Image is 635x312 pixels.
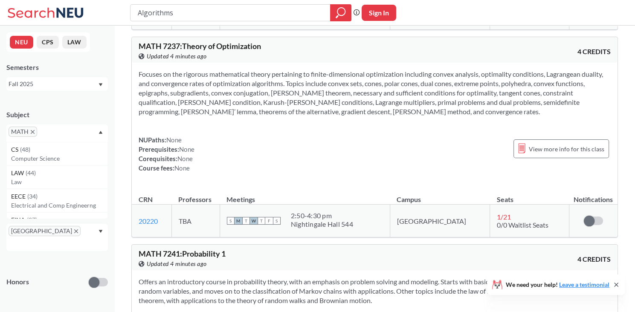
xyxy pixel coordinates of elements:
th: Professors [171,186,220,205]
span: 1 / 21 [497,213,511,221]
p: Honors [6,277,29,287]
button: CPS [37,36,59,49]
span: None [177,155,193,162]
th: Meetings [220,186,390,205]
div: 2:50 - 4:30 pm [291,211,353,220]
section: Offers an introductory course in probability theory, with an emphasis on problem solving and mode... [139,277,611,305]
div: CRN [139,195,153,204]
button: LAW [62,36,87,49]
svg: Dropdown arrow [99,83,103,87]
button: Sign In [362,5,396,21]
span: ( 48 ) [20,146,30,153]
span: S [273,217,281,225]
svg: Dropdown arrow [99,230,103,233]
p: Law [11,178,107,186]
span: 4 CREDITS [577,254,611,264]
th: Notifications [569,186,618,205]
span: MATH 7241 : Probability 1 [139,249,226,258]
td: [GEOGRAPHIC_DATA] [390,205,490,237]
div: Fall 2025 [9,79,98,89]
span: EECE [11,192,27,201]
span: FINA [11,215,27,225]
span: W [250,217,258,225]
span: T [242,217,250,225]
th: Seats [490,186,569,205]
span: [GEOGRAPHIC_DATA]X to remove pill [9,226,81,236]
svg: X to remove pill [31,130,35,134]
th: Campus [390,186,490,205]
svg: magnifying glass [336,7,346,19]
span: MATHX to remove pill [9,127,37,137]
span: T [258,217,265,225]
span: 4 CREDITS [577,47,611,56]
span: We need your help! [506,282,609,288]
span: ( 44 ) [26,169,36,176]
div: MATHX to remove pillDropdown arrowCS(48)Computer ScienceLAW(44)LawEECE(34)Electrical and Comp Eng... [6,124,108,142]
section: Focuses on the rigorous mathematical theory pertaining to finite-dimensional optimization includi... [139,69,611,116]
span: ( 34 ) [27,193,38,200]
span: Updated 4 minutes ago [147,259,207,269]
div: Nightingale Hall 544 [291,220,353,228]
span: LAW [11,168,26,178]
span: None [174,164,190,172]
span: CS [11,145,20,154]
button: NEU [10,36,33,49]
span: M [235,217,242,225]
span: MATH 7237 : Theory of Optimization [139,41,261,51]
svg: X to remove pill [74,229,78,233]
span: S [227,217,235,225]
div: Subject [6,110,108,119]
span: None [179,145,194,153]
div: [GEOGRAPHIC_DATA]X to remove pillDropdown arrow [6,224,108,251]
span: F [265,217,273,225]
span: View more info for this class [529,144,604,154]
td: TBA [171,205,220,237]
span: None [166,136,182,144]
div: NUPaths: Prerequisites: Corequisites: Course fees: [139,135,194,173]
div: Semesters [6,63,108,72]
p: Electrical and Comp Engineerng [11,201,107,210]
svg: Dropdown arrow [99,130,103,134]
span: 0/0 Waitlist Seats [497,221,548,229]
div: Fall 2025Dropdown arrow [6,77,108,91]
div: magnifying glass [330,4,351,21]
a: Leave a testimonial [559,281,609,288]
span: Updated 4 minutes ago [147,52,207,61]
span: ( 27 ) [27,216,37,223]
p: Computer Science [11,154,107,163]
a: 20220 [139,217,158,225]
input: Class, professor, course number, "phrase" [137,6,324,20]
